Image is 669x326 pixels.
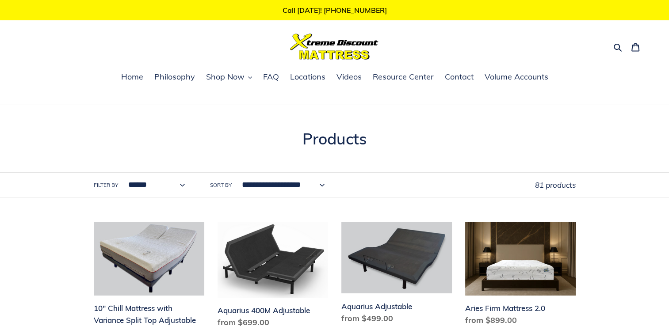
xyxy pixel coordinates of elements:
span: Philosophy [154,72,195,82]
a: Home [117,71,148,84]
a: Resource Center [368,71,438,84]
span: 81 products [535,180,576,190]
span: Shop Now [206,72,245,82]
span: Resource Center [373,72,434,82]
span: FAQ [263,72,279,82]
span: Volume Accounts [485,72,548,82]
span: Home [121,72,143,82]
label: Sort by [210,181,232,189]
span: Contact [445,72,474,82]
a: Locations [286,71,330,84]
a: Volume Accounts [480,71,553,84]
a: Contact [440,71,478,84]
label: Filter by [94,181,118,189]
span: Products [302,129,367,148]
a: Videos [332,71,366,84]
a: Philosophy [150,71,199,84]
button: Shop Now [202,71,256,84]
img: Xtreme Discount Mattress [290,34,378,60]
span: Videos [336,72,362,82]
span: Locations [290,72,325,82]
a: FAQ [259,71,283,84]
